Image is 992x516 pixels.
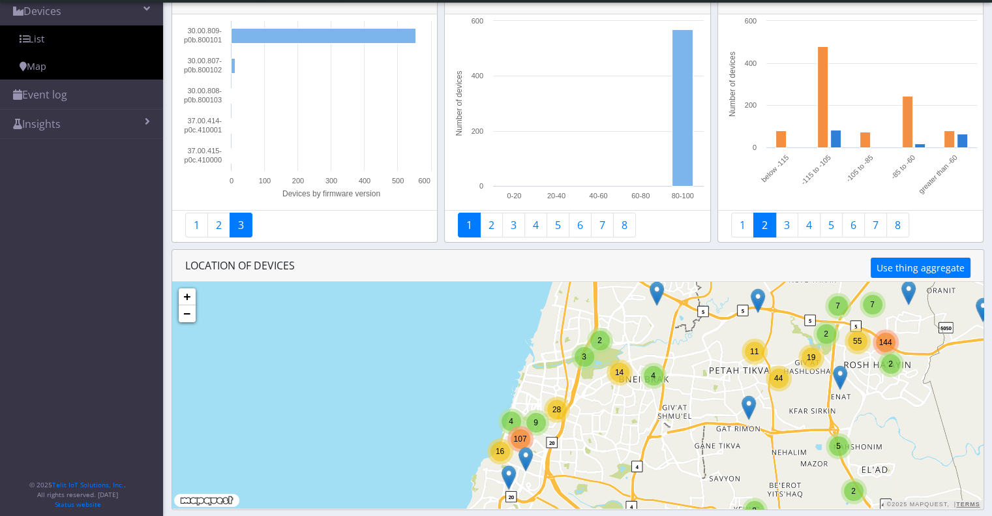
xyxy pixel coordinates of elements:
[513,434,526,444] span: 107
[229,177,233,185] text: 0
[744,101,756,109] text: 200
[185,213,425,237] nav: Summary paging
[547,192,565,200] text: 20-40
[325,177,337,185] text: 300
[472,17,483,25] text: 600
[582,352,586,361] span: 3
[569,213,592,237] a: 6
[753,213,776,237] a: 2
[871,258,970,278] button: Use thing aggregate
[292,177,303,185] text: 200
[917,153,959,195] tspan: greater than -60
[187,87,222,95] tspan: 30.00.808-
[774,374,783,383] span: 44
[591,213,614,237] a: 7
[187,147,222,155] tspan: 37.00.415-
[418,177,430,185] text: 600
[507,192,521,200] text: 0-20
[864,213,887,237] a: 7
[458,213,697,237] nav: Quick view paging
[534,418,538,427] span: 9
[52,480,124,489] a: Telit IoT Solutions, Inc.
[472,127,483,135] text: 200
[883,500,983,509] div: ©2025 MapQuest, |
[807,353,815,362] span: 19
[851,487,856,496] span: 2
[391,177,403,185] text: 500
[358,177,370,185] text: 400
[835,301,840,311] span: 7
[458,213,481,237] a: 1
[836,442,841,451] span: 5
[455,70,464,136] tspan: Number of devices
[29,490,126,500] p: All rights reserved. [DATE]
[496,447,504,456] span: 16
[590,192,608,200] text: 40-60
[744,17,756,25] text: 600
[798,213,820,237] a: 4
[230,213,252,237] a: 3
[547,213,569,237] a: 5
[750,347,759,356] span: 11
[187,27,222,35] tspan: 30.00.809-
[597,336,602,345] span: 2
[179,305,196,322] a: Zoom out
[524,213,547,237] a: 4
[615,368,624,377] span: 14
[820,213,843,237] a: 5
[731,213,754,237] a: 1
[672,192,694,200] text: 80-100
[207,213,230,237] a: 2
[183,66,221,74] tspan: p0b.800102
[775,213,798,237] a: 3
[552,405,561,414] span: 28
[853,337,862,346] span: 55
[172,250,984,282] div: LOCATION OF DEVICES
[502,213,525,237] a: 3
[187,57,222,65] tspan: 30.00.807-
[752,506,757,515] span: 2
[631,192,650,200] text: 60-80
[472,72,483,80] text: 400
[879,338,892,347] span: 144
[824,329,828,339] span: 2
[842,213,865,237] a: 6
[889,153,916,181] tspan: -85 to -60
[55,500,101,509] a: Status website
[728,52,737,117] tspan: Number of devices
[744,59,756,67] text: 400
[870,300,875,309] span: 7
[651,371,655,380] span: 4
[888,359,893,369] span: 2
[187,117,222,125] tspan: 37.00.414-
[956,501,980,508] a: Terms
[613,213,636,237] a: 8
[753,144,757,151] text: 0
[282,189,380,198] tspan: Devices by firmware version
[185,213,208,237] a: 1
[844,153,874,183] tspan: -105 to -85
[258,177,270,185] text: 100
[886,213,909,237] a: 8
[480,213,503,237] a: 2
[799,153,832,186] tspan: -115 to -105
[760,153,790,184] tspan: below -115
[183,36,221,44] tspan: p0b.800101
[731,213,970,237] nav: Quick view paging
[29,480,126,490] p: © 2025 .
[184,156,222,164] tspan: p0c.410000
[184,126,222,134] tspan: p0c.410001
[179,288,196,305] a: Zoom in
[183,96,221,104] tspan: p0b.800103
[479,182,483,190] text: 0
[509,417,513,426] span: 4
